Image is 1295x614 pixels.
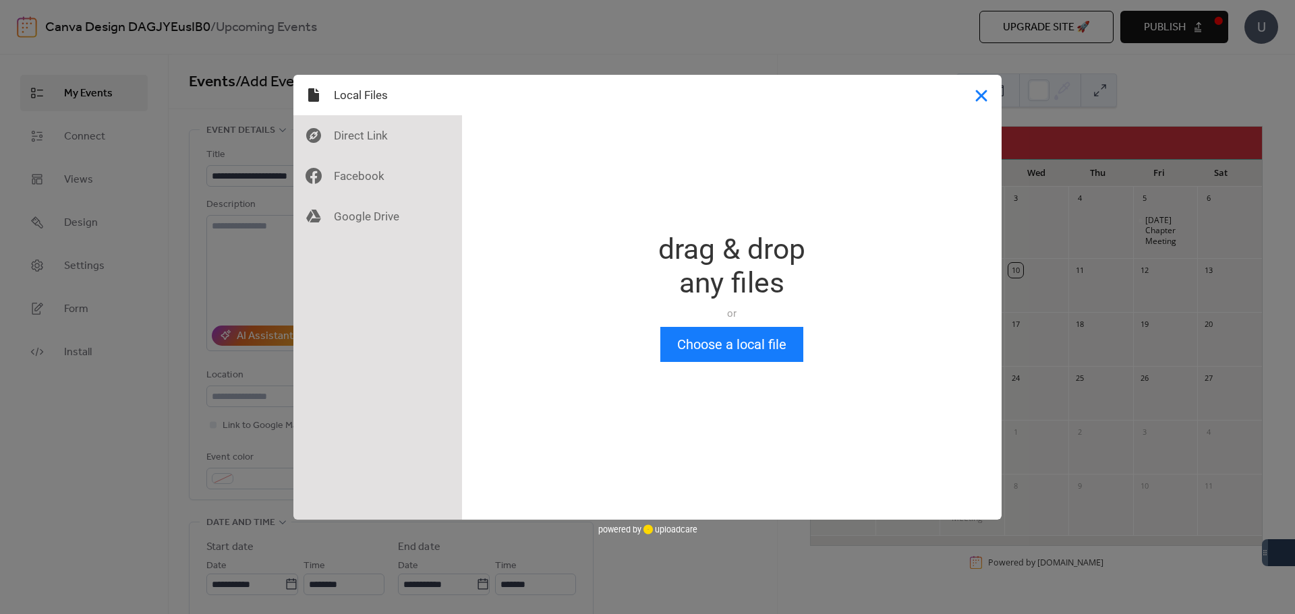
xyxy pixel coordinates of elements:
[658,307,805,320] div: or
[658,233,805,300] div: drag & drop any files
[641,524,697,534] a: uploadcare
[660,327,803,362] button: Choose a local file
[598,520,697,540] div: powered by
[293,196,462,237] div: Google Drive
[293,115,462,156] div: Direct Link
[293,156,462,196] div: Facebook
[961,75,1002,115] button: Close
[293,75,462,115] div: Local Files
